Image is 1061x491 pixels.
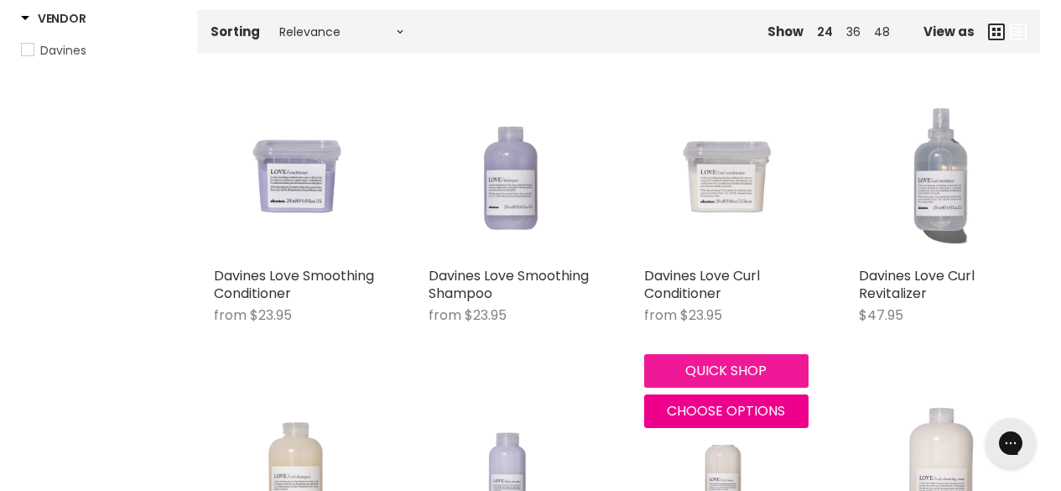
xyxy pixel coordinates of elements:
[977,412,1044,474] iframe: Gorgias live chat messenger
[211,24,260,39] label: Sorting
[40,42,86,59] span: Davines
[923,24,975,39] span: View as
[859,306,903,325] span: $47.95
[465,306,507,325] span: $23.95
[644,266,760,303] a: Davines Love Curl Conditioner
[214,266,374,303] a: Davines Love Smoothing Conditioner
[680,306,722,325] span: $23.95
[817,24,833,40] a: 24
[21,41,176,60] a: Davines
[214,306,247,325] span: from
[250,306,292,325] span: $23.95
[859,266,975,303] a: Davines Love Curl Revitalizer
[429,94,593,259] img: Davines Love Smoothing Shampoo
[214,94,378,259] img: Davines Love Smoothing Conditioner
[644,394,809,428] button: Choose options
[429,266,589,303] a: Davines Love Smoothing Shampoo
[644,94,809,259] img: Davines Love Curl Conditioner
[874,24,890,40] a: 48
[429,306,461,325] span: from
[767,23,804,40] span: Show
[859,94,1023,259] img: Davines Love Curl Revitalizer
[644,306,677,325] span: from
[21,10,86,27] h3: Vendor
[846,24,861,40] a: 36
[667,401,785,420] span: Choose options
[644,354,809,388] button: Quick shop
